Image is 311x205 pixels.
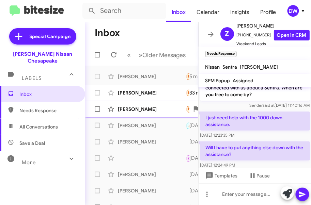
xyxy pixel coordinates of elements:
[9,28,76,45] a: Special Campaign
[189,155,211,161] div: [DATE]
[186,105,189,113] div: Who is this
[287,5,299,17] div: DW
[205,51,237,57] small: Needs Response
[123,48,135,62] button: Previous
[19,91,77,98] span: Inbox
[188,107,217,111] span: Needs Response
[118,171,186,178] div: [PERSON_NAME]
[186,171,189,178] div: Perfect, are you available to stop by [DATE] to see what we can offer you ?
[124,48,190,62] nav: Page navigation example
[19,107,77,114] span: Needs Response
[223,64,237,70] span: Sentra
[240,64,278,70] span: [PERSON_NAME]
[189,138,211,145] div: [DATE]
[199,170,243,182] button: Templates
[135,48,190,62] button: Next
[186,89,189,97] div: Probably next week, my ship will go to the ocean [DATE]
[189,122,211,129] div: [DATE]
[22,75,42,81] span: Labels
[274,30,310,40] a: Open in CRM
[225,29,229,39] span: Z
[191,2,225,22] a: Calendar
[237,22,310,30] span: [PERSON_NAME]
[189,89,230,96] div: 33 minutes ago
[118,138,186,145] div: [PERSON_NAME]
[282,5,304,17] button: DW
[255,2,282,22] a: Profile
[19,123,58,130] span: All Conversations
[189,171,211,178] div: [DATE]
[263,103,275,108] span: said at
[200,133,234,138] span: [DATE] 12:23:35 PM
[237,40,310,47] span: Weekend Leads
[200,112,310,131] p: I just need help with the 1000 down assistance.
[237,30,310,40] span: [PHONE_NUMBER]
[249,103,310,108] span: Sender [DATE] 11:40:16 AM
[204,170,238,182] span: Templates
[30,33,71,40] span: Special Campaign
[243,170,276,182] button: Pause
[118,106,186,113] div: [PERSON_NAME]
[188,90,217,95] span: Needs Response
[95,28,120,38] h1: Inbox
[205,78,230,84] span: SPM Popup
[257,170,270,182] span: Pause
[82,3,166,19] input: Search
[205,64,220,70] span: Nissan
[188,74,217,79] span: Needs Response
[118,122,186,129] div: [PERSON_NAME]
[19,140,45,147] span: Save a Deal
[200,163,235,168] span: [DATE] 12:24:49 PM
[188,156,206,161] span: Call Them
[186,154,189,162] div: Inbound Call
[118,187,186,194] div: [PERSON_NAME]
[139,51,143,59] span: »
[186,72,189,80] div: Will I have to put anything else down with the assistance?
[118,89,186,96] div: [PERSON_NAME]
[233,78,254,84] span: Assigned
[186,138,189,145] div: Did you have some time to come in [DATE]?
[143,51,186,59] span: Older Messages
[189,73,228,80] div: 5 minutes ago
[186,121,189,130] div: Sounds good, what time [DATE] should we be ready for you?
[200,141,310,160] p: Will I have to put anything else down with the assistance?
[22,159,36,166] span: More
[188,124,200,128] span: 🔥 Hot
[186,187,189,194] div: Not a problem at all, if there is anything we can do for you please let us know.
[225,2,255,22] a: Insights
[189,187,211,194] div: [DATE]
[118,73,186,80] div: [PERSON_NAME]
[166,2,191,22] a: Inbox
[127,51,131,59] span: «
